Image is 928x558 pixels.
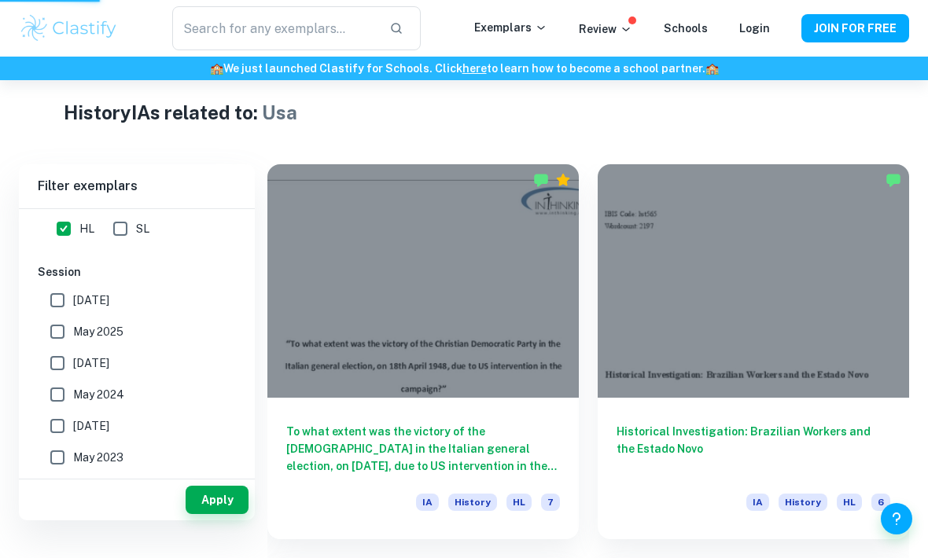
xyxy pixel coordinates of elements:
[19,164,255,208] h6: Filter exemplars
[837,494,862,511] span: HL
[73,292,109,309] span: [DATE]
[881,503,912,534] button: Help and Feedback
[541,494,560,511] span: 7
[38,263,236,281] h6: Session
[416,494,439,511] span: IA
[73,417,109,435] span: [DATE]
[64,98,865,127] h1: History IAs related to:
[462,62,487,75] a: here
[286,423,560,475] h6: To what extent was the victory of the [DEMOGRAPHIC_DATA] in the Italian general election, on [DAT...
[136,220,149,237] span: SL
[555,172,571,188] div: Premium
[73,354,109,372] span: [DATE]
[262,101,297,123] span: Usa
[871,494,890,511] span: 6
[598,164,909,539] a: Historical Investigation: Brazilian Workers and the Estado NovoIAHistoryHL6
[506,494,532,511] span: HL
[73,386,124,403] span: May 2024
[664,22,708,35] a: Schools
[267,164,579,539] a: To what extent was the victory of the [DEMOGRAPHIC_DATA] in the Italian general election, on [DAT...
[779,494,827,511] span: History
[886,172,901,188] img: Marked
[186,486,249,514] button: Apply
[739,22,770,35] a: Login
[533,172,549,188] img: Marked
[705,62,719,75] span: 🏫
[579,20,632,38] p: Review
[746,494,769,511] span: IA
[617,423,890,475] h6: Historical Investigation: Brazilian Workers and the Estado Novo
[172,6,377,50] input: Search for any exemplars...
[79,220,94,237] span: HL
[19,13,119,44] img: Clastify logo
[3,60,925,77] h6: We just launched Clastify for Schools. Click to learn how to become a school partner.
[474,19,547,36] p: Exemplars
[801,14,909,42] button: JOIN FOR FREE
[210,62,223,75] span: 🏫
[73,449,123,466] span: May 2023
[73,323,123,340] span: May 2025
[448,494,497,511] span: History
